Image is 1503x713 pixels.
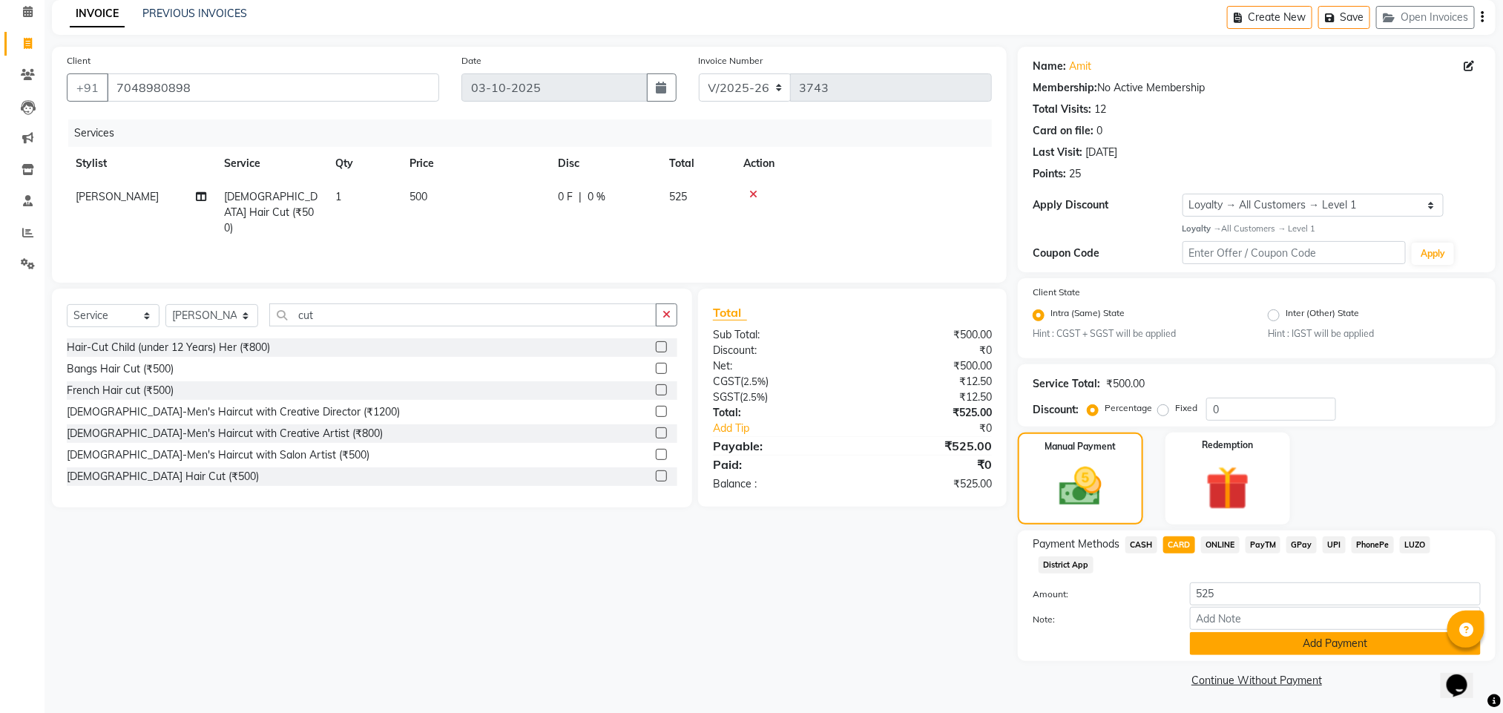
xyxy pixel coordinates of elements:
div: ₹500.00 [852,327,1003,343]
div: Card on file: [1033,123,1093,139]
span: District App [1039,556,1093,574]
div: 25 [1069,166,1081,182]
span: 0 % [588,189,605,205]
div: Membership: [1033,80,1097,96]
iframe: chat widget [1441,654,1488,698]
div: ₹525.00 [852,476,1003,492]
div: [DEMOGRAPHIC_DATA]-Men's Haircut with Salon Artist (₹500) [67,447,369,463]
span: 2.5% [743,375,766,387]
span: LUZO [1400,536,1430,553]
label: Amount: [1022,588,1178,601]
button: Save [1318,6,1370,29]
span: [DEMOGRAPHIC_DATA] Hair Cut (₹500) [224,190,318,234]
div: ( ) [702,374,852,390]
label: Note: [1022,613,1178,626]
th: Action [734,147,992,180]
label: Client [67,54,91,68]
div: 12 [1094,102,1106,117]
th: Disc [549,147,660,180]
div: Name: [1033,59,1066,74]
div: Total: [702,405,852,421]
div: Discount: [1033,402,1079,418]
input: Add Note [1190,607,1481,630]
div: ₹500.00 [852,358,1003,374]
th: Qty [326,147,401,180]
span: 1 [335,190,341,203]
span: PhonePe [1352,536,1394,553]
div: Paid: [702,456,852,473]
label: Intra (Same) State [1050,306,1125,324]
div: [DATE] [1085,145,1117,160]
label: Fixed [1175,401,1197,415]
span: GPay [1286,536,1317,553]
a: INVOICE [70,1,125,27]
div: No Active Membership [1033,80,1481,96]
span: CARD [1163,536,1195,553]
div: Coupon Code [1033,246,1182,261]
label: Inter (Other) State [1286,306,1359,324]
div: Services [68,119,1003,147]
button: Apply [1412,243,1454,265]
span: CASH [1125,536,1157,553]
div: Bangs Hair Cut (₹500) [67,361,174,377]
small: Hint : IGST will be applied [1268,327,1481,341]
a: PREVIOUS INVOICES [142,7,247,20]
input: Search or Scan [269,303,657,326]
label: Manual Payment [1045,440,1116,453]
span: ONLINE [1201,536,1240,553]
div: ₹12.50 [852,390,1003,405]
span: Payment Methods [1033,536,1119,552]
div: Payable: [702,437,852,455]
span: | [579,189,582,205]
div: All Customers → Level 1 [1183,223,1481,235]
span: UPI [1323,536,1346,553]
label: Invoice Number [699,54,763,68]
div: Discount: [702,343,852,358]
input: Enter Offer / Coupon Code [1183,241,1407,264]
span: PayTM [1246,536,1281,553]
div: Balance : [702,476,852,492]
div: [DEMOGRAPHIC_DATA] Hair Cut (₹500) [67,469,259,484]
a: Add Tip [702,421,878,436]
label: Redemption [1202,438,1253,452]
label: Client State [1033,286,1080,299]
span: Total [713,305,747,321]
span: 500 [410,190,427,203]
img: _gift.svg [1192,461,1263,516]
div: Service Total: [1033,376,1100,392]
div: ₹525.00 [852,405,1003,421]
a: Continue Without Payment [1021,673,1493,689]
label: Date [461,54,481,68]
div: ₹0 [852,456,1003,473]
small: Hint : CGST + SGST will be applied [1033,327,1246,341]
div: ₹500.00 [1106,376,1145,392]
span: 0 F [558,189,573,205]
th: Service [215,147,326,180]
span: CGST [713,375,740,388]
div: Total Visits: [1033,102,1091,117]
div: Points: [1033,166,1066,182]
input: Search by Name/Mobile/Email/Code [107,73,439,102]
input: Amount [1190,582,1481,605]
div: [DEMOGRAPHIC_DATA]-Men's Haircut with Creative Director (₹1200) [67,404,400,420]
div: [DEMOGRAPHIC_DATA]-Men's Haircut with Creative Artist (₹800) [67,426,383,441]
span: [PERSON_NAME] [76,190,159,203]
a: Amit [1069,59,1091,74]
button: Create New [1227,6,1312,29]
div: Hair-Cut Child (under 12 Years) Her (₹800) [67,340,270,355]
div: ₹525.00 [852,437,1003,455]
th: Stylist [67,147,215,180]
div: 0 [1096,123,1102,139]
div: Sub Total: [702,327,852,343]
button: +91 [67,73,108,102]
button: Add Payment [1190,632,1481,655]
label: Percentage [1105,401,1152,415]
div: ( ) [702,390,852,405]
div: ₹0 [878,421,1003,436]
div: Apply Discount [1033,197,1182,213]
button: Open Invoices [1376,6,1475,29]
span: SGST [713,390,740,404]
div: French Hair cut (₹500) [67,383,174,398]
span: 2.5% [743,391,765,403]
span: 525 [669,190,687,203]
